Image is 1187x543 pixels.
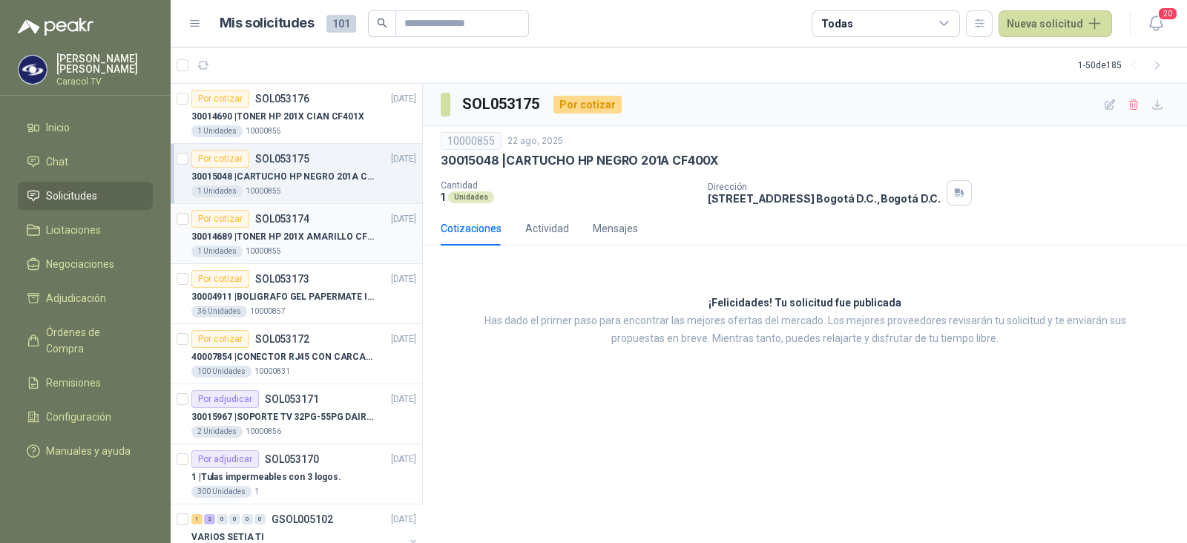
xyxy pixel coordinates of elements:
a: Adjudicación [18,284,153,312]
a: Por cotizarSOL053175[DATE] 30015048 |CARTUCHO HP NEGRO 201A CF400X1 Unidades10000855 [171,144,422,204]
h1: Mis solicitudes [220,13,315,34]
span: Licitaciones [46,222,101,238]
p: 30014689 | TONER HP 201X AMARILLO CF402X [191,230,376,244]
div: 1 [191,514,203,524]
p: 40007854 | CONECTOR RJ45 CON CARCASA CAT 5E [191,350,376,364]
p: SOL053176 [255,93,309,104]
span: Remisiones [46,375,101,391]
span: Inicio [46,119,70,136]
p: 10000855 [246,246,281,257]
span: Negociaciones [46,256,114,272]
p: [DATE] [391,272,416,286]
p: Has dado el primer paso para encontrar las mejores ofertas del mercado. Los mejores proveedores r... [464,312,1146,348]
div: Por cotizar [191,210,249,228]
div: 100 Unidades [191,366,251,378]
p: [DATE] [391,212,416,226]
span: Adjudicación [46,290,106,306]
p: SOL053173 [255,274,309,284]
button: Nueva solicitud [999,10,1112,37]
p: SOL053172 [255,334,309,344]
p: [STREET_ADDRESS] Bogotá D.C. , Bogotá D.C. [708,192,941,205]
img: Company Logo [19,56,47,84]
a: Manuales y ayuda [18,437,153,465]
p: GSOL005102 [272,514,333,524]
div: 36 Unidades [191,306,247,317]
p: SOL053170 [265,454,319,464]
p: SOL053174 [255,214,309,224]
p: 30015967 | SOPORTE TV 32PG-55PG DAIRU LPA52-446KIT2 [191,410,376,424]
p: 1 [441,191,445,203]
div: Por cotizar [191,270,249,288]
a: Licitaciones [18,216,153,244]
div: Por cotizar [191,90,249,108]
span: search [377,18,387,28]
a: Por adjudicarSOL053170[DATE] 1 |Tulas impermeables con 3 logos.300 Unidades1 [171,444,422,504]
span: 20 [1157,7,1178,21]
div: Unidades [448,191,494,203]
p: [DATE] [391,152,416,166]
p: [DATE] [391,332,416,346]
p: [DATE] [391,452,416,467]
div: 300 Unidades [191,486,251,498]
div: Por adjudicar [191,450,259,468]
p: 10000831 [254,366,290,378]
a: Por cotizarSOL053172[DATE] 40007854 |CONECTOR RJ45 CON CARCASA CAT 5E100 Unidades10000831 [171,324,422,384]
span: Órdenes de Compra [46,324,139,357]
p: 1 | Tulas impermeables con 3 logos. [191,470,341,484]
div: 0 [217,514,228,524]
div: 1 Unidades [191,125,243,137]
h3: SOL053175 [462,93,542,116]
div: 1 Unidades [191,246,243,257]
p: Cantidad [441,180,696,191]
span: Manuales y ayuda [46,443,131,459]
div: Por cotizar [191,330,249,348]
a: Por adjudicarSOL053171[DATE] 30015967 |SOPORTE TV 32PG-55PG DAIRU LPA52-446KIT22 Unidades10000856 [171,384,422,444]
span: Chat [46,154,68,170]
div: Mensajes [593,220,638,237]
a: Solicitudes [18,182,153,210]
div: 1 - 50 de 185 [1078,53,1169,77]
p: Caracol TV [56,77,153,86]
span: 101 [326,15,356,33]
p: Dirección [708,182,941,192]
p: 30015048 | CARTUCHO HP NEGRO 201A CF400X [441,153,719,168]
p: 30004911 | BOLIGRAFO GEL PAPERMATE INKJOY NEGRO [191,290,376,304]
a: Configuración [18,403,153,431]
div: Por adjudicar [191,390,259,408]
p: [DATE] [391,513,416,527]
h3: ¡Felicidades! Tu solicitud fue publicada [708,294,901,312]
a: Inicio [18,113,153,142]
p: 10000856 [246,426,281,438]
div: 0 [242,514,253,524]
p: [PERSON_NAME] [PERSON_NAME] [56,53,153,74]
span: Configuración [46,409,111,425]
div: Por cotizar [191,150,249,168]
a: Negociaciones [18,250,153,278]
p: 10000855 [246,125,281,137]
p: [DATE] [391,92,416,106]
p: 30015048 | CARTUCHO HP NEGRO 201A CF400X [191,170,376,184]
div: 0 [229,514,240,524]
a: Chat [18,148,153,176]
div: 2 Unidades [191,426,243,438]
p: 1 [254,486,259,498]
a: Remisiones [18,369,153,397]
div: 2 [204,514,215,524]
div: 1 Unidades [191,185,243,197]
a: Por cotizarSOL053174[DATE] 30014689 |TONER HP 201X AMARILLO CF402X1 Unidades10000855 [171,204,422,264]
span: Solicitudes [46,188,97,204]
a: Por cotizarSOL053176[DATE] 30014690 |TONER HP 201X CIAN CF401X1 Unidades10000855 [171,84,422,144]
div: Cotizaciones [441,220,502,237]
div: 10000855 [441,132,502,150]
div: 0 [254,514,266,524]
div: Actividad [525,220,569,237]
img: Logo peakr [18,18,93,36]
p: SOL053171 [265,394,319,404]
button: 20 [1142,10,1169,37]
p: 10000857 [250,306,286,317]
p: 10000855 [246,185,281,197]
a: Por cotizarSOL053173[DATE] 30004911 |BOLIGRAFO GEL PAPERMATE INKJOY NEGRO36 Unidades10000857 [171,264,422,324]
a: Órdenes de Compra [18,318,153,363]
div: Por cotizar [553,96,622,113]
p: [DATE] [391,392,416,407]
